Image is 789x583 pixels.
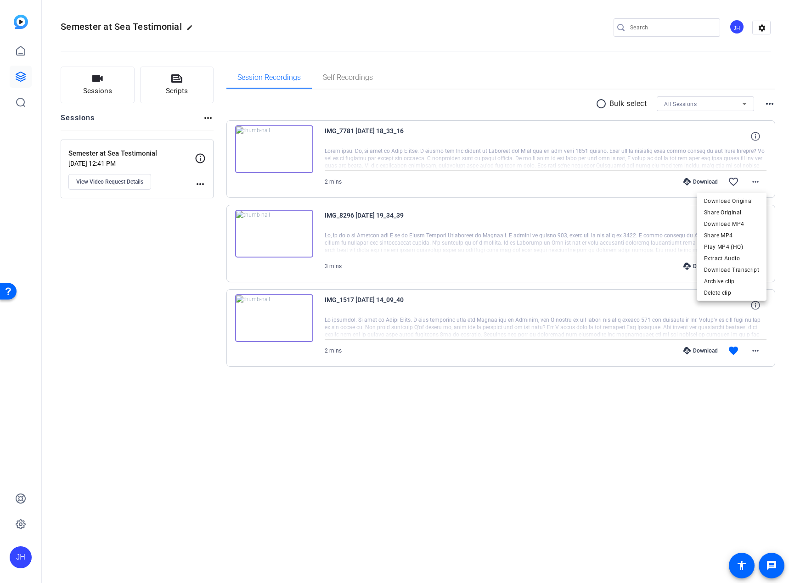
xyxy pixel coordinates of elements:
span: Archive clip [704,276,759,287]
span: Delete clip [704,287,759,298]
span: Download Transcript [704,264,759,275]
span: Share Original [704,207,759,218]
span: Share MP4 [704,230,759,241]
span: Play MP4 (HQ) [704,241,759,252]
span: Download Original [704,196,759,207]
span: Download MP4 [704,219,759,230]
span: Extract Audio [704,253,759,264]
